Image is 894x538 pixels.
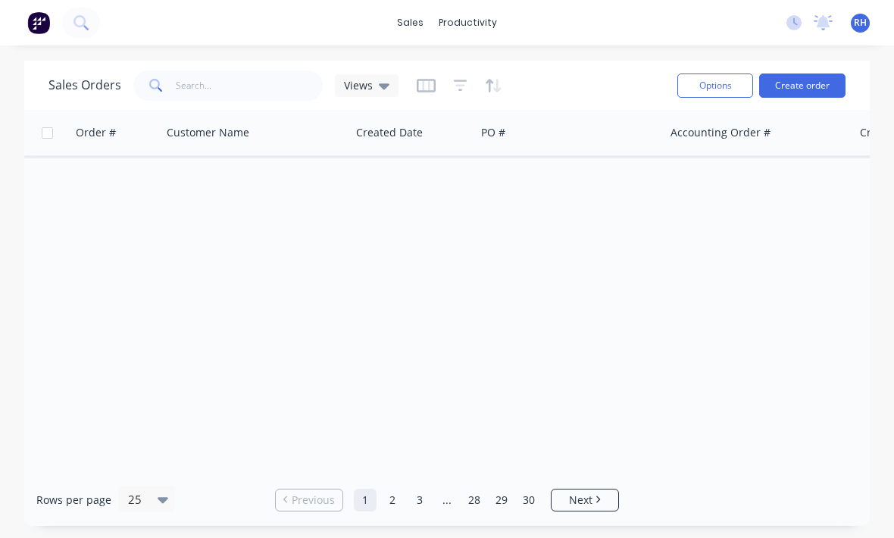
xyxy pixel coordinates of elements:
[759,74,846,98] button: Create order
[436,489,458,511] a: Jump forward
[490,489,513,511] a: Page 29
[670,125,771,140] div: Accounting Order #
[76,125,116,140] div: Order #
[381,489,404,511] a: Page 2
[176,70,324,101] input: Search...
[167,125,249,140] div: Customer Name
[27,11,50,34] img: Factory
[36,493,111,508] span: Rows per page
[517,489,540,511] a: Page 30
[48,78,121,92] h1: Sales Orders
[552,493,618,508] a: Next page
[463,489,486,511] a: Page 28
[344,77,373,93] span: Views
[276,493,342,508] a: Previous page
[481,125,505,140] div: PO #
[389,11,431,34] div: sales
[292,493,335,508] span: Previous
[354,489,377,511] a: Page 1 is your current page
[356,125,423,140] div: Created Date
[269,489,625,511] ul: Pagination
[408,489,431,511] a: Page 3
[569,493,592,508] span: Next
[677,74,753,98] button: Options
[854,16,867,30] span: RH
[431,11,505,34] div: productivity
